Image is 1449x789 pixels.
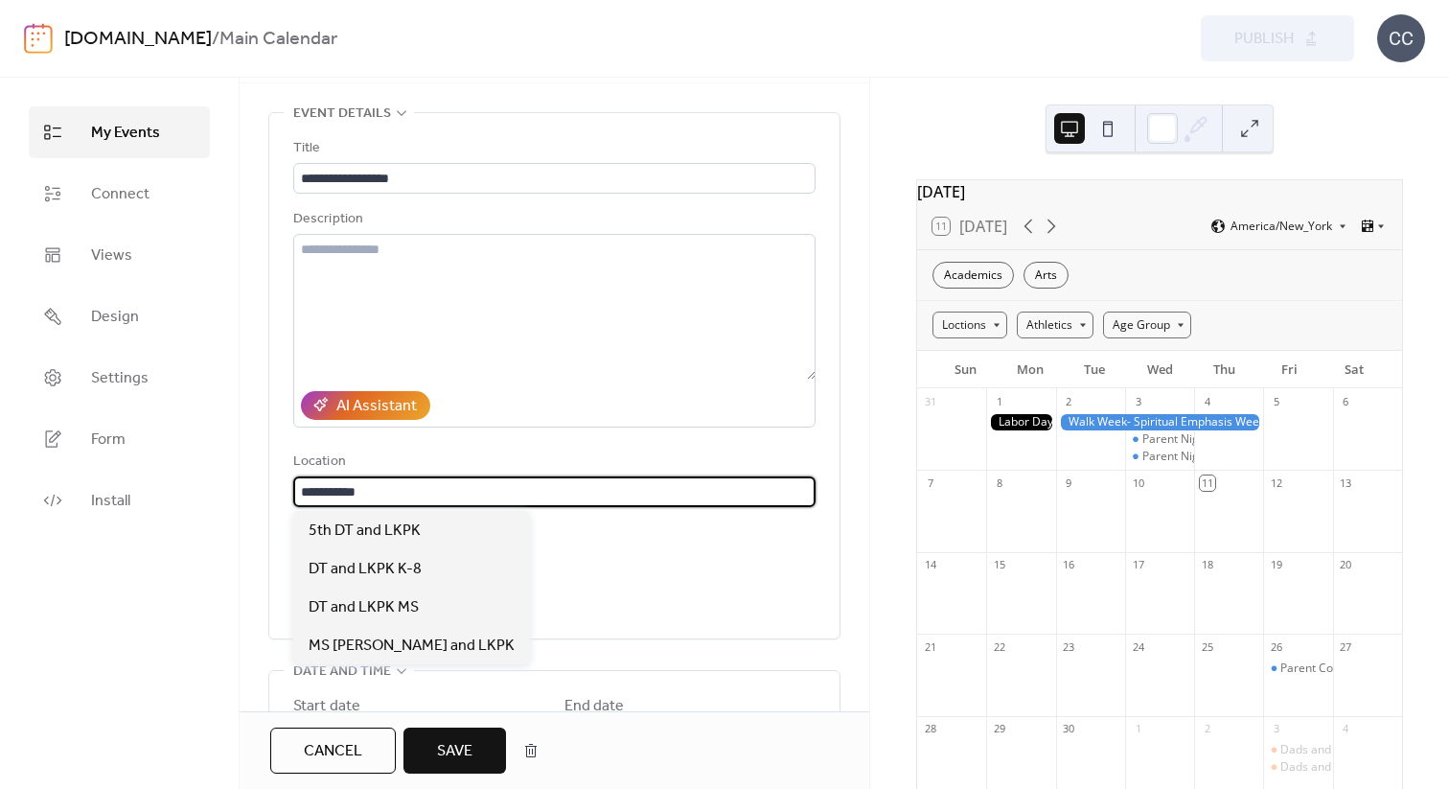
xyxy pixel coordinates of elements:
[1280,661,1387,677] div: Parent Conferences
[64,21,212,58] a: [DOMAIN_NAME]
[992,639,1006,654] div: 22
[1062,639,1076,654] div: 23
[917,180,1402,203] div: [DATE]
[336,395,417,418] div: AI Assistant
[1062,394,1076,408] div: 2
[91,244,132,267] span: Views
[986,414,1055,430] div: Labor Day - No School (Offices Closed)
[1200,639,1214,654] div: 25
[1062,476,1076,490] div: 9
[923,394,937,408] div: 31
[1200,394,1214,408] div: 4
[29,290,210,342] a: Design
[29,352,210,404] a: Settings
[293,695,360,718] div: Start date
[91,183,149,206] span: Connect
[1263,661,1332,677] div: Parent Conferences
[1200,722,1214,736] div: 2
[1322,351,1387,389] div: Sat
[293,451,812,474] div: Location
[1063,351,1128,389] div: Tue
[1263,742,1332,758] div: Dads and Doughnuts
[1062,558,1076,572] div: 16
[1131,394,1145,408] div: 3
[1280,759,1392,776] div: Dads and Doughnuts
[992,558,1006,572] div: 15
[1339,639,1353,654] div: 27
[923,476,937,490] div: 7
[992,394,1006,408] div: 1
[24,23,53,54] img: logo
[1339,394,1353,408] div: 6
[1062,722,1076,736] div: 30
[1131,476,1145,490] div: 10
[1131,639,1145,654] div: 24
[309,520,421,543] span: 5th DT and LKPK
[1125,449,1194,465] div: Parent Night
[1269,639,1283,654] div: 26
[1269,476,1283,490] div: 12
[29,413,210,465] a: Form
[1127,351,1192,389] div: Wed
[29,475,210,526] a: Install
[1269,394,1283,408] div: 5
[309,558,422,581] span: DT and LKPK K-8
[1200,476,1214,490] div: 11
[1280,742,1392,758] div: Dads and Doughnuts
[992,722,1006,736] div: 29
[29,106,210,158] a: My Events
[219,21,337,58] b: Main Calendar
[1131,558,1145,572] div: 17
[932,351,998,389] div: Sun
[212,21,219,58] b: /
[301,391,430,420] button: AI Assistant
[1339,722,1353,736] div: 4
[1339,476,1353,490] div: 13
[91,429,126,452] span: Form
[1269,558,1283,572] div: 19
[91,122,160,145] span: My Events
[1339,558,1353,572] div: 20
[293,103,391,126] span: Event details
[403,728,506,774] button: Save
[1192,351,1257,389] div: Thu
[29,168,210,220] a: Connect
[29,229,210,281] a: Views
[309,635,515,658] span: MS [PERSON_NAME] and LKPK
[309,596,419,619] span: DT and LKPK MS
[998,351,1063,389] div: Mon
[1257,351,1322,389] div: Fri
[437,740,472,763] span: Save
[270,728,396,774] button: Cancel
[293,661,391,684] span: Date and time
[293,208,812,231] div: Description
[1230,220,1332,232] span: America/New_York
[1377,14,1425,62] div: CC
[1142,431,1209,448] div: Parent Night
[923,639,937,654] div: 21
[1056,414,1264,430] div: Walk Week- Spiritual Emphasis Week
[91,490,130,513] span: Install
[932,262,1014,289] div: Academics
[923,722,937,736] div: 28
[91,306,139,329] span: Design
[304,740,362,763] span: Cancel
[1263,759,1332,776] div: Dads and Doughnuts
[1200,558,1214,572] div: 18
[1269,722,1283,736] div: 3
[91,367,149,390] span: Settings
[293,137,812,160] div: Title
[1125,431,1194,448] div: Parent Night
[1131,722,1145,736] div: 1
[1023,262,1069,289] div: Arts
[992,476,1006,490] div: 8
[1142,449,1209,465] div: Parent Night
[564,695,625,718] div: End date
[923,558,937,572] div: 14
